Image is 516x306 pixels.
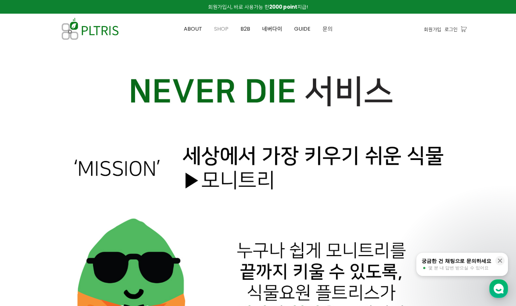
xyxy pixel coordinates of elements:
[178,14,208,44] a: ABOUT
[288,14,317,44] a: GUIDE
[208,14,234,44] a: SHOP
[294,25,311,33] span: GUIDE
[323,25,333,33] span: 문의
[184,25,202,33] span: ABOUT
[2,211,44,228] a: 홈
[240,25,250,33] span: B2B
[262,25,282,33] span: 네버다이
[269,3,297,10] strong: 2000 point
[317,14,339,44] a: 문의
[61,222,69,227] span: 대화
[208,3,308,10] span: 회원가입시, 바로 사용가능 한 지급!
[86,211,128,228] a: 설정
[234,14,256,44] a: B2B
[214,25,228,33] span: SHOP
[445,26,458,33] a: 로그인
[256,14,288,44] a: 네버다이
[44,211,86,228] a: 대화
[103,221,111,227] span: 설정
[424,26,441,33] a: 회원가입
[21,221,25,227] span: 홈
